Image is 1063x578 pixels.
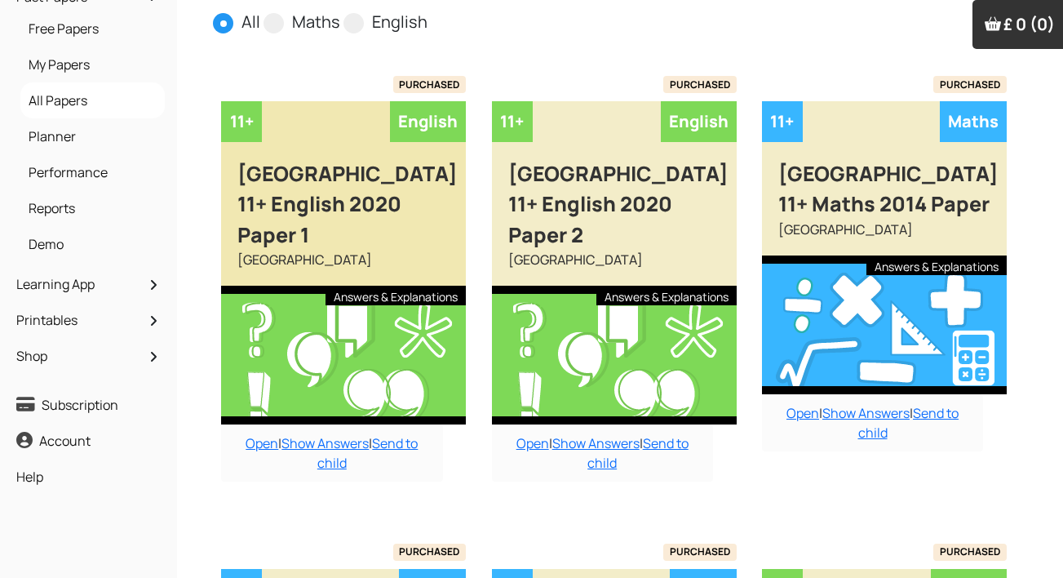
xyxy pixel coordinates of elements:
[762,101,803,142] div: 11+
[372,10,427,34] label: English
[762,220,1007,256] div: [GEOGRAPHIC_DATA]
[762,394,983,451] div: | |
[762,142,1007,220] div: [GEOGRAPHIC_DATA] 11+ Maths 2014 Paper
[933,76,1007,92] span: PURCHASED
[663,76,737,92] span: PURCHASED
[221,425,442,482] div: | |
[492,101,533,142] div: 11+
[221,101,262,142] div: 11+
[661,101,737,142] div: English
[12,270,165,298] a: Learning App
[516,434,549,452] a: Open
[587,434,689,472] a: Send to child
[492,142,737,251] div: [GEOGRAPHIC_DATA] 11+ English 2020 Paper 2
[393,544,467,560] span: PURCHASED
[24,194,161,222] a: Reports
[393,76,467,92] span: PURCHASED
[858,404,959,442] a: Send to child
[552,434,640,452] a: Show Answers
[663,544,737,560] span: PURCHASED
[24,15,161,42] a: Free Papers
[866,256,1007,275] div: Answers & Explanations
[12,391,165,419] a: Subscription
[596,286,737,305] div: Answers & Explanations
[933,544,1007,560] span: PURCHASED
[24,122,161,150] a: Planner
[786,404,819,422] a: Open
[24,87,161,114] a: All Papers
[221,142,466,251] div: [GEOGRAPHIC_DATA] 11+ English 2020 Paper 1
[12,342,165,370] a: Shop
[985,16,1001,32] img: Your items in the shopping basket
[281,434,369,452] a: Show Answers
[940,101,1007,142] div: Maths
[221,250,466,286] div: [GEOGRAPHIC_DATA]
[12,427,165,455] a: Account
[326,286,466,305] div: Answers & Explanations
[24,230,161,258] a: Demo
[317,434,419,472] a: Send to child
[390,101,466,142] div: English
[822,404,910,422] a: Show Answers
[246,434,278,452] a: Open
[492,425,713,482] div: | |
[492,250,737,286] div: [GEOGRAPHIC_DATA]
[1003,13,1055,35] span: £ 0 (0)
[12,306,165,334] a: Printables
[292,10,340,34] label: Maths
[12,463,165,491] a: Help
[24,51,161,78] a: My Papers
[24,158,161,186] a: Performance
[241,10,260,34] label: All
